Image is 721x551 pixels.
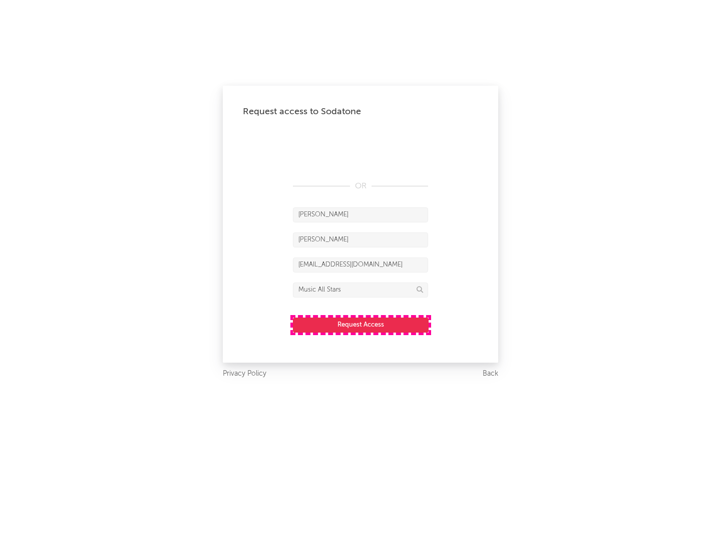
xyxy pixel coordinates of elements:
a: Privacy Policy [223,368,266,380]
input: First Name [293,207,428,222]
input: Division [293,283,428,298]
a: Back [483,368,498,380]
div: Request access to Sodatone [243,106,478,118]
button: Request Access [293,318,429,333]
input: Last Name [293,232,428,247]
input: Email [293,257,428,272]
div: OR [293,180,428,192]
